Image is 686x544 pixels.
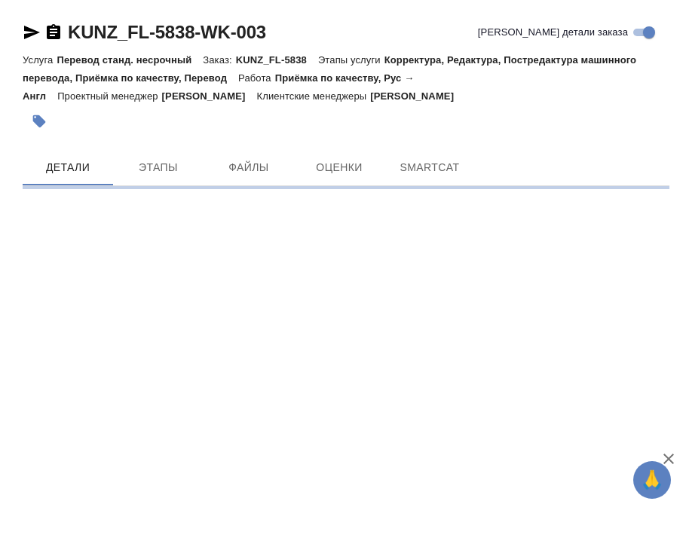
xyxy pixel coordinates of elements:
[122,158,194,177] span: Этапы
[238,72,275,84] p: Работа
[213,158,285,177] span: Файлы
[57,90,161,102] p: Проектный менеджер
[23,54,57,66] p: Услуга
[162,90,257,102] p: [PERSON_NAME]
[23,105,56,138] button: Добавить тэг
[478,25,628,40] span: [PERSON_NAME] детали заказа
[370,90,465,102] p: [PERSON_NAME]
[44,23,63,41] button: Скопировать ссылку
[68,22,266,42] a: KUNZ_FL-5838-WK-003
[394,158,466,177] span: SmartCat
[257,90,371,102] p: Клиентские менеджеры
[639,464,665,496] span: 🙏
[23,23,41,41] button: Скопировать ссылку для ЯМессенджера
[303,158,375,177] span: Оценки
[318,54,384,66] p: Этапы услуги
[32,158,104,177] span: Детали
[203,54,235,66] p: Заказ:
[236,54,318,66] p: KUNZ_FL-5838
[57,54,203,66] p: Перевод станд. несрочный
[633,461,671,499] button: 🙏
